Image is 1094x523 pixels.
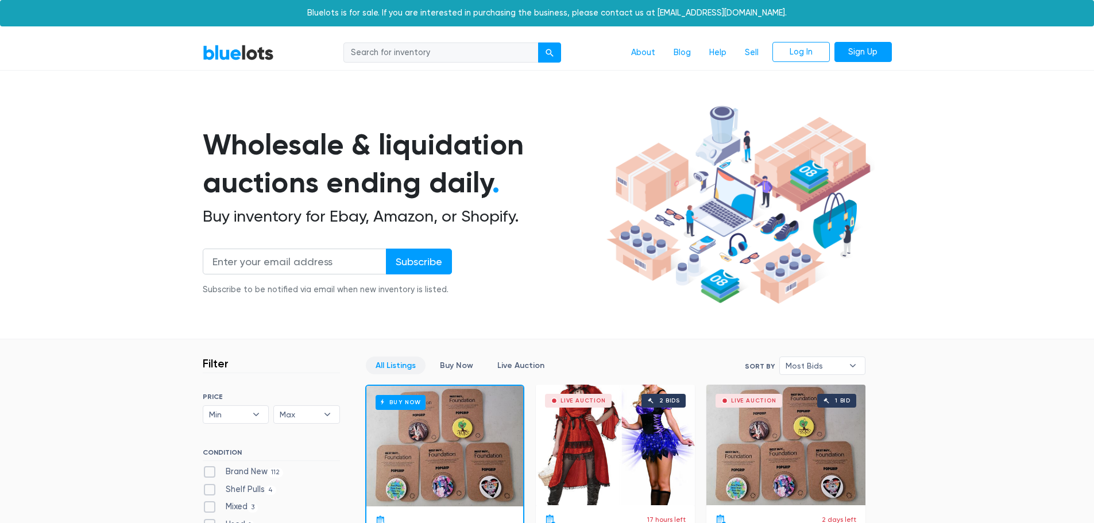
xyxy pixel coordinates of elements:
a: Live Auction 2 bids [536,385,695,505]
span: Most Bids [786,357,843,374]
a: BlueLots [203,44,274,61]
span: 4 [265,486,277,495]
a: About [622,42,664,64]
div: Subscribe to be notified via email when new inventory is listed. [203,284,452,296]
span: Max [280,406,318,423]
a: Live Auction 1 bid [706,385,865,505]
span: 112 [268,468,284,477]
span: 3 [248,503,258,513]
label: Shelf Pulls [203,483,277,496]
div: Live Auction [560,398,606,404]
span: Min [209,406,247,423]
b: ▾ [841,357,865,374]
h3: Filter [203,357,229,370]
h6: PRICE [203,393,340,401]
a: Sign Up [834,42,892,63]
label: Sort By [745,361,775,371]
a: Help [700,42,736,64]
a: Buy Now [366,386,523,506]
h2: Buy inventory for Ebay, Amazon, or Shopify. [203,207,602,226]
input: Search for inventory [343,42,539,63]
input: Enter your email address [203,249,386,274]
a: All Listings [366,357,426,374]
img: hero-ee84e7d0318cb26816c560f6b4441b76977f77a177738b4e94f68c95b2b83dbb.png [602,100,875,309]
h6: CONDITION [203,448,340,461]
span: . [492,165,500,200]
div: 1 bid [835,398,851,404]
b: ▾ [315,406,339,423]
a: Live Auction [488,357,554,374]
label: Brand New [203,466,284,478]
h6: Buy Now [376,395,426,409]
input: Subscribe [386,249,452,274]
a: Log In [772,42,830,63]
a: Buy Now [430,357,483,374]
div: 2 bids [659,398,680,404]
a: Blog [664,42,700,64]
a: Sell [736,42,768,64]
div: Live Auction [731,398,776,404]
b: ▾ [244,406,268,423]
label: Mixed [203,501,258,513]
h1: Wholesale & liquidation auctions ending daily [203,126,602,202]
